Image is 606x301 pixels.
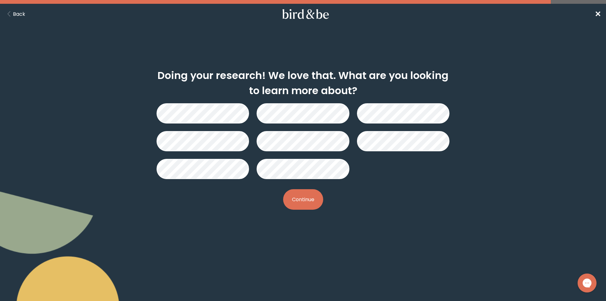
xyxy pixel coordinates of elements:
button: Continue [283,189,323,210]
h2: Doing your research! We love that. What are you looking to learn more about? [157,68,449,98]
iframe: Gorgias live chat messenger [574,271,600,295]
a: ✕ [595,9,601,20]
span: ✕ [595,9,601,19]
button: Back Button [5,10,25,18]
